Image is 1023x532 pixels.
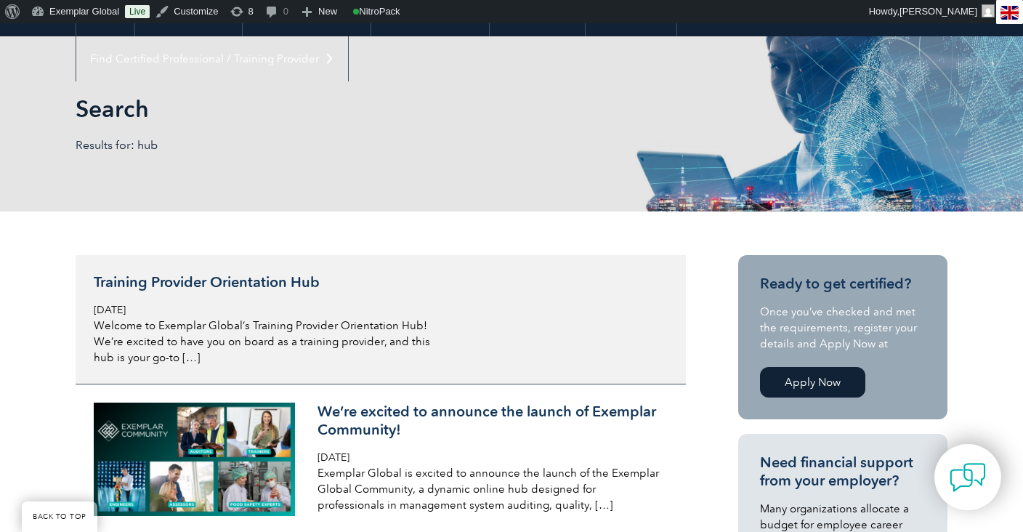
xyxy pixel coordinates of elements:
[760,367,865,398] a: Apply Now
[318,465,662,513] p: Exemplar Global is excited to announce the launch of the Exemplar Global Community, a dynamic onl...
[760,304,926,352] p: Once you’ve checked and met the requirements, register your details and Apply Now at
[94,403,295,516] img: EG-Community-video-2-300x169.png
[318,403,662,439] h3: We’re excited to announce the launch of Exemplar Community!
[76,137,511,153] p: Results for: hub
[94,273,438,291] h3: Training Provider Orientation Hub
[318,451,349,464] span: [DATE]
[125,5,150,18] a: Live
[1000,6,1019,20] img: en
[950,459,986,496] img: contact-chat.png
[760,275,926,293] h3: Ready to get certified?
[22,501,97,532] a: BACK TO TOP
[94,318,438,366] p: Welcome to Exemplar Global’s Training Provider Orientation Hub! We’re excited to have you on boar...
[899,6,977,17] span: [PERSON_NAME]
[760,454,926,490] h3: Need financial support from your employer?
[76,36,348,81] a: Find Certified Professional / Training Provider
[94,304,126,316] span: [DATE]
[76,94,634,123] h1: Search
[76,255,686,384] a: Training Provider Orientation Hub [DATE] Welcome to Exemplar Global’s Training Provider Orientati...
